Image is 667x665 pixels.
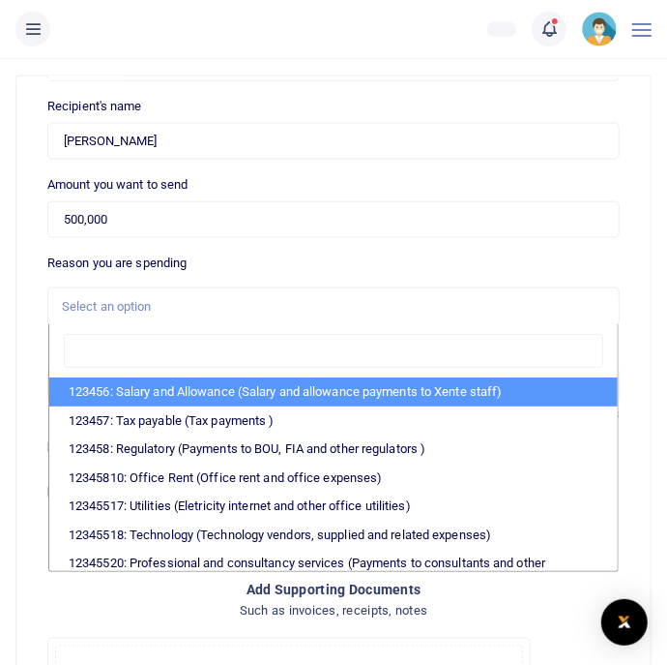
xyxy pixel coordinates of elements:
[49,378,618,407] li: 123456: Salary and Allowance (Salary and allowance payments to Xente staff)
[47,254,187,273] label: Reason you are spending
[601,599,648,646] div: Open Intercom Messenger
[47,342,349,361] label: Memo for this transaction (Your recipient will see this)
[49,435,618,464] li: 123458: Regulatory (Payments to BOU, FIA and other regulators )
[49,521,618,550] li: 12345518: Technology (Technology vendors, supplied and related expenses)
[47,123,620,160] input: Loading name...
[32,580,635,601] h4: Add supporting Documents
[32,601,635,622] h4: Such as invoices, receipts, notes
[47,175,188,195] label: Amount you want to send
[49,407,618,436] li: 123457: Tax payable (Tax payments )
[49,549,618,596] li: 12345520: Professional and consultancy services (Payments to consultants and other professional s...
[582,12,617,46] img: profile-user
[47,201,620,238] input: UGX
[49,464,618,493] li: 12345810: Office Rent (Office rent and office expenses)
[47,368,620,405] input: Enter extra information
[479,21,524,37] li: Wallet ballance
[49,492,618,521] li: 12345517: Utilities (Eletricity internet and other office utilities)
[62,297,592,317] div: Select an option
[47,97,142,116] label: Recipient's name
